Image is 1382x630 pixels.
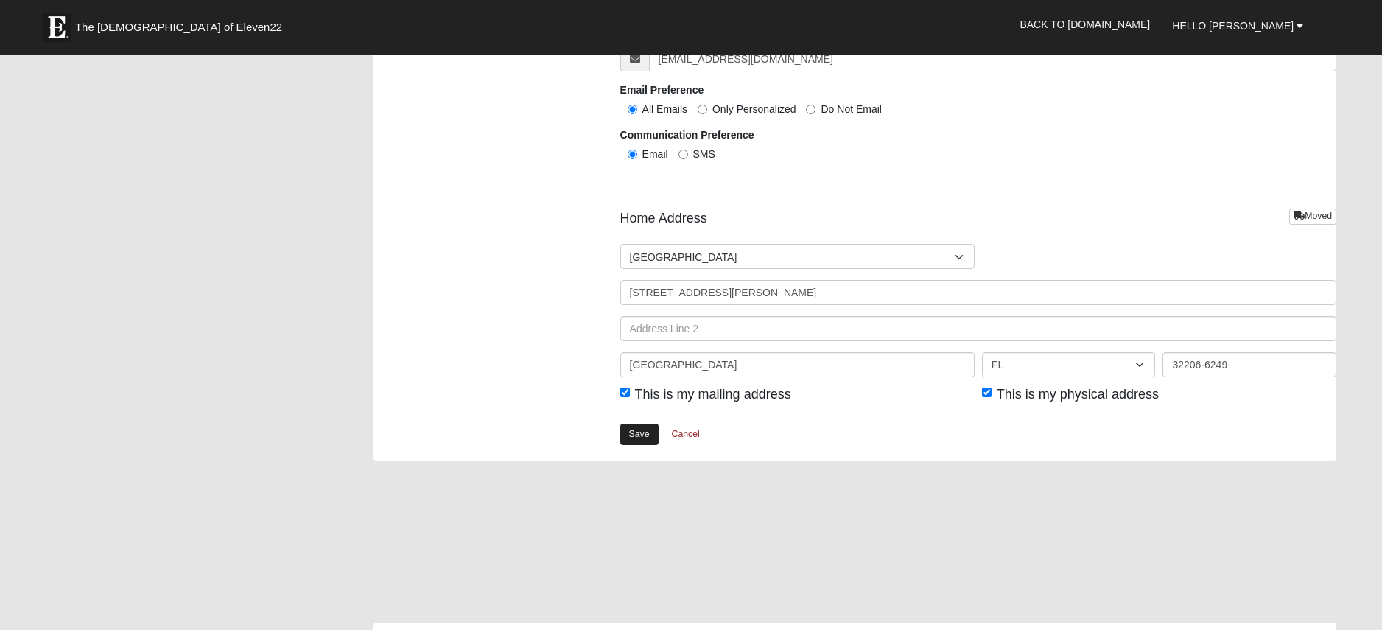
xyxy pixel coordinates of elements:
[821,103,881,115] span: Do Not Email
[75,20,282,35] span: The [DEMOGRAPHIC_DATA] of Eleven22
[1289,209,1336,224] a: Moved
[1172,20,1294,32] span: Hello [PERSON_NAME]
[635,387,791,402] span: This is my mailing address
[1009,6,1161,43] a: Back to [DOMAIN_NAME]
[630,245,955,270] span: [GEOGRAPHIC_DATA]
[678,150,688,159] input: SMS
[620,352,975,377] input: City
[662,423,709,446] a: Cancel
[693,148,715,160] span: SMS
[628,150,637,159] input: Email
[620,83,704,97] label: Email Preference
[1162,352,1336,377] input: Zip
[620,280,1336,305] input: Address Line 1
[620,316,1336,341] input: Address Line 2
[698,105,707,114] input: Only Personalized
[642,148,668,160] span: Email
[620,209,707,228] span: Home Address
[42,13,71,42] img: Eleven22 logo
[620,388,630,397] input: This is my mailing address
[712,103,796,115] span: Only Personalized
[642,103,687,115] span: All Emails
[35,5,329,42] a: The [DEMOGRAPHIC_DATA] of Eleven22
[1161,7,1314,44] a: Hello [PERSON_NAME]
[997,387,1159,402] span: This is my physical address
[982,388,992,397] input: This is my physical address
[620,424,659,445] a: Save
[620,127,754,142] label: Communication Preference
[806,105,815,114] input: Do Not Email
[628,105,637,114] input: All Emails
